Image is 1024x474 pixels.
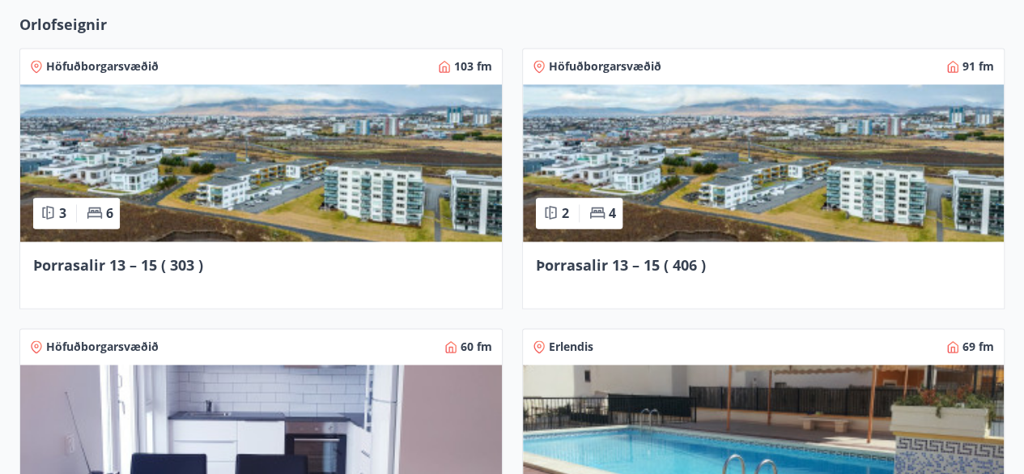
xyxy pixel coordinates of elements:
[106,204,113,222] span: 6
[46,58,159,75] span: Höfuðborgarsvæðið
[523,84,1005,241] img: Paella dish
[562,204,569,222] span: 2
[33,255,203,275] span: Þorrasalir 13 – 15 ( 303 )
[962,58,994,75] span: 91 fm
[20,84,502,241] img: Paella dish
[19,14,107,35] span: Orlofseignir
[59,204,66,222] span: 3
[549,339,593,355] span: Erlendis
[549,58,661,75] span: Höfuðborgarsvæðið
[46,339,159,355] span: Höfuðborgarsvæðið
[536,255,706,275] span: Þorrasalir 13 – 15 ( 406 )
[962,339,994,355] span: 69 fm
[454,58,492,75] span: 103 fm
[461,339,492,355] span: 60 fm
[609,204,616,222] span: 4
